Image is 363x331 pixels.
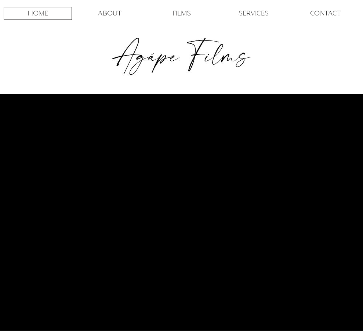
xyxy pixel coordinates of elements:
p: HOME [28,7,48,19]
p: CONTACT [310,7,341,19]
p: SERVICES [239,7,269,19]
a: FILMS [148,7,216,20]
nav: Site [2,7,362,20]
a: HOME [4,7,72,20]
a: ABOUT [76,7,144,20]
p: ABOUT [98,7,121,19]
a: SERVICES [219,7,288,20]
p: FILMS [173,7,191,19]
a: CONTACT [291,7,360,20]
